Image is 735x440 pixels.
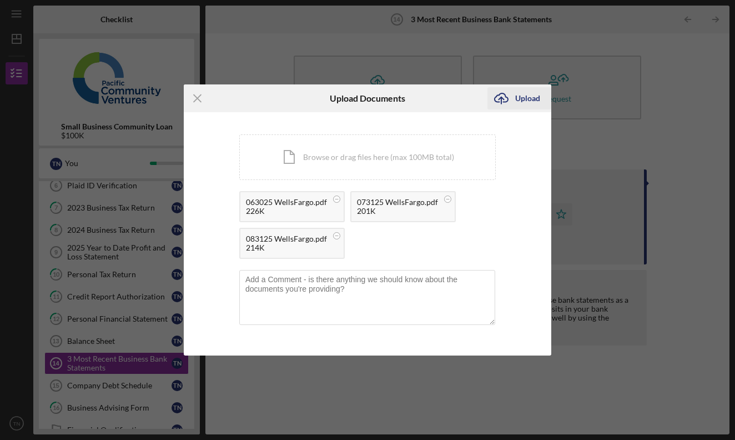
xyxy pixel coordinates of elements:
div: 063025 WellsFargo.pdf [246,198,327,207]
div: Upload [515,87,540,109]
div: 201K [357,207,438,216]
h6: Upload Documents [330,93,405,103]
button: Upload [487,87,551,109]
div: 226K [246,207,327,216]
div: 083125 WellsFargo.pdf [246,234,327,243]
div: 214K [246,243,327,252]
div: 073125 WellsFargo.pdf [357,198,438,207]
